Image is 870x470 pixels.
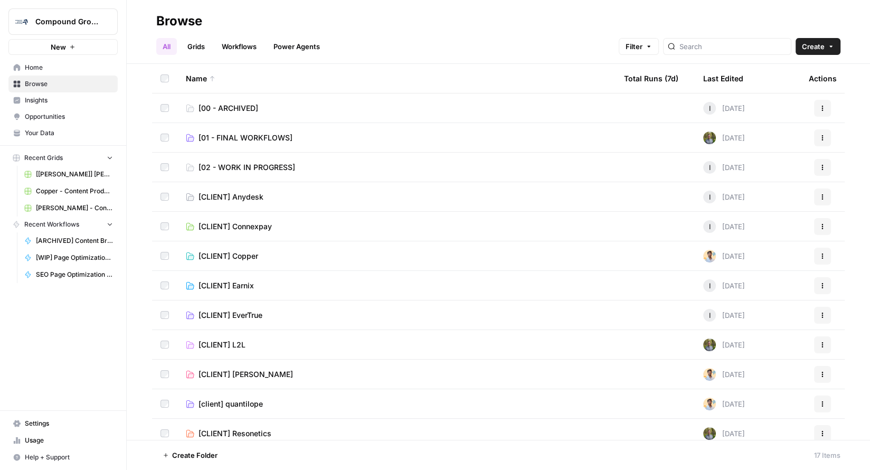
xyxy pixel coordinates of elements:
div: [DATE] [703,131,745,144]
button: Help + Support [8,449,118,466]
div: Browse [156,13,202,30]
span: [01 - FINAL WORKFLOWS] [198,133,292,143]
button: New [8,39,118,55]
span: [CLIENT] Earnix [198,280,254,291]
img: lbvmmv95rfn6fxquksmlpnk8be0v [703,250,716,262]
a: Copper - Content Production with Custom Workflows [FINAL] [20,183,118,200]
a: [[PERSON_NAME]] [PERSON_NAME] - SEO Page Optimization Deliverables [FINAL] [20,166,118,183]
span: [CLIENT] Connexpay [198,221,272,232]
div: [DATE] [703,250,745,262]
span: Insights [25,96,113,105]
span: [CLIENT] [PERSON_NAME] [198,369,293,380]
button: Recent Workflows [8,217,118,232]
a: [CLIENT] L2L [186,340,607,350]
div: [DATE] [703,309,745,322]
span: New [51,42,66,52]
a: [CLIENT] Anydesk [186,192,607,202]
img: Compound Growth Logo [12,12,31,31]
span: Copper - Content Production with Custom Workflows [FINAL] [36,186,113,196]
a: Settings [8,415,118,432]
a: Insights [8,92,118,109]
span: [CLIENT] Copper [198,251,258,261]
span: Recent Workflows [24,220,79,229]
span: [00 - ARCHIVED] [198,103,258,114]
span: I [709,103,711,114]
img: ir1ty8mf6kvc1hjjoy03u9yxuew8 [703,427,716,440]
a: [CLIENT] Earnix [186,280,607,291]
a: [CLIENT] Resonetics [186,428,607,439]
span: Compound Growth [35,16,99,27]
a: [client] quantilope [186,399,607,409]
span: I [709,192,711,202]
img: ir1ty8mf6kvc1hjjoy03u9yxuew8 [703,339,716,351]
button: Create [796,38,840,55]
span: [WIP] Page Optimization for URL in Staging [36,253,113,262]
a: [CLIENT] EverTrue [186,310,607,321]
span: [CLIENT] EverTrue [198,310,262,321]
a: SEO Page Optimization [MV Version] [20,266,118,283]
div: Name [186,64,607,93]
span: Create Folder [172,450,218,460]
span: [CLIENT] L2L [198,340,245,350]
a: Workflows [215,38,263,55]
span: [client] quantilope [198,399,263,409]
a: Browse [8,76,118,92]
a: [CLIENT] Copper [186,251,607,261]
a: [WIP] Page Optimization for URL in Staging [20,249,118,266]
span: [[PERSON_NAME]] [PERSON_NAME] - SEO Page Optimization Deliverables [FINAL] [36,170,113,179]
span: [ARCHIVED] Content Briefs w. Knowledge Base - INCOMPLETE [36,236,113,246]
button: Recent Grids [8,150,118,166]
div: [DATE] [703,279,745,292]
a: Your Data [8,125,118,142]
span: Home [25,63,113,72]
button: Filter [619,38,659,55]
button: Create Folder [156,447,224,464]
div: [DATE] [703,161,745,174]
span: [PERSON_NAME] - Content Producton with Custom Workflows [FINAL] [36,203,113,213]
a: Opportunities [8,108,118,125]
a: Grids [181,38,211,55]
a: [CLIENT] Connexpay [186,221,607,232]
img: ir1ty8mf6kvc1hjjoy03u9yxuew8 [703,131,716,144]
span: Recent Grids [24,153,63,163]
a: Usage [8,432,118,449]
span: Help + Support [25,453,113,462]
span: Your Data [25,128,113,138]
button: Workspace: Compound Growth [8,8,118,35]
div: 17 Items [814,450,840,460]
div: Actions [809,64,837,93]
div: [DATE] [703,398,745,410]
a: [CLIENT] [PERSON_NAME] [186,369,607,380]
span: [CLIENT] Anydesk [198,192,263,202]
div: Last Edited [703,64,743,93]
span: Opportunities [25,112,113,121]
div: [DATE] [703,339,745,351]
div: [DATE] [703,427,745,440]
img: lbvmmv95rfn6fxquksmlpnk8be0v [703,398,716,410]
input: Search [679,41,787,52]
span: [CLIENT] Resonetics [198,428,271,439]
div: [DATE] [703,191,745,203]
a: Power Agents [267,38,326,55]
span: [02 - WORK IN PROGRESS] [198,162,295,173]
a: All [156,38,177,55]
a: Home [8,59,118,76]
span: I [709,310,711,321]
div: Total Runs (7d) [624,64,678,93]
span: Browse [25,79,113,89]
a: [02 - WORK IN PROGRESS] [186,162,607,173]
span: I [709,280,711,291]
div: [DATE] [703,368,745,381]
span: I [709,162,711,173]
span: SEO Page Optimization [MV Version] [36,270,113,279]
div: [DATE] [703,220,745,233]
span: Usage [25,436,113,445]
a: [01 - FINAL WORKFLOWS] [186,133,607,143]
a: [00 - ARCHIVED] [186,103,607,114]
a: [PERSON_NAME] - Content Producton with Custom Workflows [FINAL] [20,200,118,217]
span: Create [802,41,825,52]
a: [ARCHIVED] Content Briefs w. Knowledge Base - INCOMPLETE [20,232,118,249]
span: I [709,221,711,232]
img: lbvmmv95rfn6fxquksmlpnk8be0v [703,368,716,381]
span: Settings [25,419,113,428]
